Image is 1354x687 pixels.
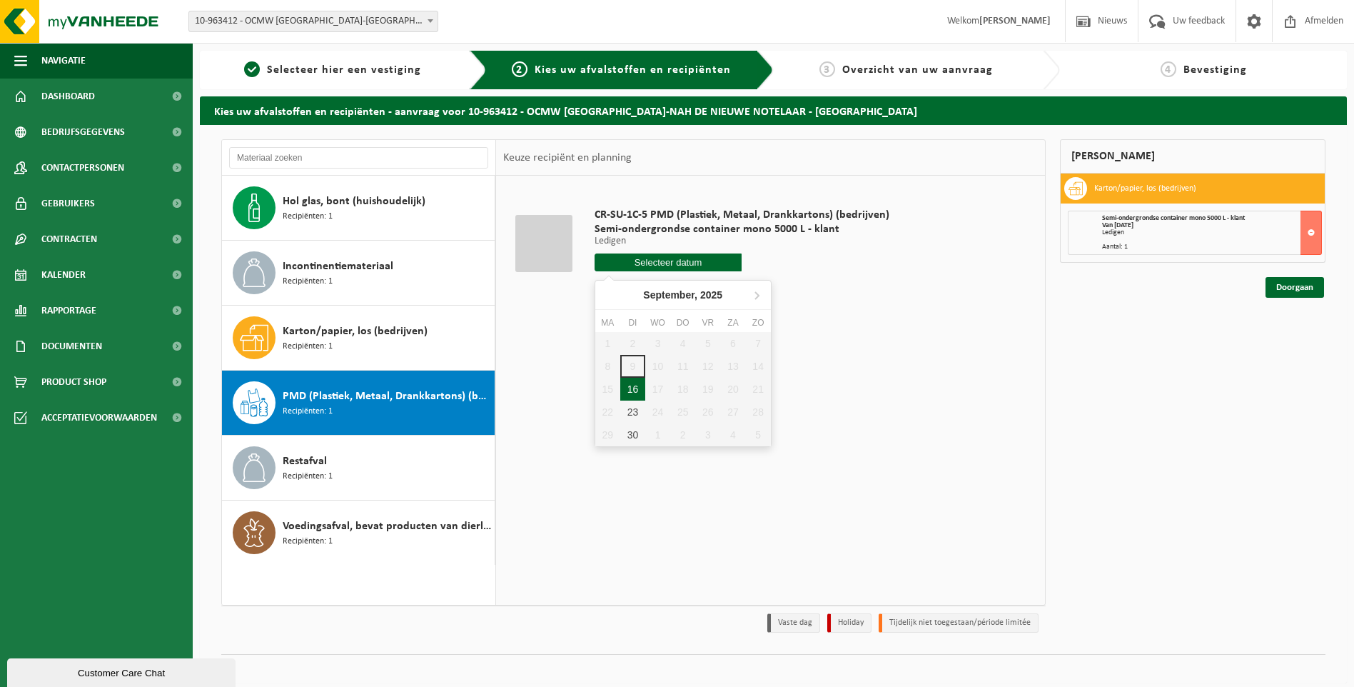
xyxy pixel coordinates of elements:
span: CR-SU-1C-5 PMD (Plastiek, Metaal, Drankkartons) (bedrijven) [595,208,889,222]
span: 4 [1161,61,1176,77]
div: di [620,316,645,330]
span: 1 [244,61,260,77]
strong: [PERSON_NAME] [979,16,1051,26]
span: Product Shop [41,364,106,400]
div: Aantal: 1 [1102,244,1321,251]
li: Vaste dag [767,613,820,633]
span: Recipiënten: 1 [283,535,333,548]
input: Materiaal zoeken [229,147,488,169]
button: Incontinentiemateriaal Recipiënten: 1 [222,241,495,306]
li: Holiday [827,613,871,633]
iframe: chat widget [7,656,238,687]
span: Semi-ondergrondse container mono 5000 L - klant [1102,214,1245,222]
li: Tijdelijk niet toegestaan/période limitée [879,613,1039,633]
div: [PERSON_NAME] [1060,139,1325,174]
span: Semi-ondergrondse container mono 5000 L - klant [595,222,889,236]
span: Hol glas, bont (huishoudelijk) [283,193,425,210]
span: Dashboard [41,79,95,114]
div: do [670,316,695,330]
span: Documenten [41,329,102,364]
div: 23 [620,401,645,423]
span: PMD (Plastiek, Metaal, Drankkartons) (bedrijven) [283,388,491,405]
span: 10-963412 - OCMW BRUGGE-NAH DE NIEUWE NOTELAAR - BRUGGE [189,11,438,31]
h2: Kies uw afvalstoffen en recipiënten - aanvraag voor 10-963412 - OCMW [GEOGRAPHIC_DATA]-NAH DE NIE... [200,96,1347,124]
button: Voedingsafval, bevat producten van dierlijke oorsprong, onverpakt, categorie 3 Recipiënten: 1 [222,501,495,565]
span: Recipiënten: 1 [283,405,333,418]
i: 2025 [700,290,722,300]
span: Recipiënten: 1 [283,210,333,224]
span: Bevestiging [1183,64,1247,76]
span: Overzicht van uw aanvraag [842,64,993,76]
span: Restafval [283,453,327,470]
div: September, [637,284,728,306]
span: 2 [512,61,527,77]
span: Voedingsafval, bevat producten van dierlijke oorsprong, onverpakt, categorie 3 [283,518,491,535]
h3: Karton/papier, los (bedrijven) [1094,177,1196,200]
div: Ledigen [1102,229,1321,236]
span: Kies uw afvalstoffen en recipiënten [535,64,731,76]
div: zo [746,316,771,330]
strong: Van [DATE] [1102,221,1133,229]
span: Bedrijfsgegevens [41,114,125,150]
input: Selecteer datum [595,254,742,271]
span: Kalender [41,257,86,293]
div: wo [645,316,670,330]
div: Keuze recipiënt en planning [496,140,639,176]
span: Gebruikers [41,186,95,221]
span: Recipiënten: 1 [283,340,333,353]
div: za [720,316,745,330]
button: Hol glas, bont (huishoudelijk) Recipiënten: 1 [222,176,495,241]
button: Karton/papier, los (bedrijven) Recipiënten: 1 [222,306,495,371]
div: ma [595,316,620,330]
span: Contracten [41,221,97,257]
span: Rapportage [41,293,96,329]
button: Restafval Recipiënten: 1 [222,436,495,501]
button: PMD (Plastiek, Metaal, Drankkartons) (bedrijven) Recipiënten: 1 [222,371,495,436]
span: Navigatie [41,43,86,79]
span: Karton/papier, los (bedrijven) [283,323,428,340]
span: Recipiënten: 1 [283,470,333,483]
span: 10-963412 - OCMW BRUGGE-NAH DE NIEUWE NOTELAAR - BRUGGE [188,11,438,32]
span: Contactpersonen [41,150,124,186]
div: 30 [620,423,645,446]
span: 3 [819,61,835,77]
span: Incontinentiemateriaal [283,258,393,275]
span: Acceptatievoorwaarden [41,400,157,436]
a: Doorgaan [1265,277,1324,298]
span: Recipiënten: 1 [283,275,333,289]
div: vr [695,316,720,330]
a: 1Selecteer hier een vestiging [207,61,458,79]
div: 16 [620,378,645,401]
span: Selecteer hier een vestiging [267,64,421,76]
p: Ledigen [595,236,889,246]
